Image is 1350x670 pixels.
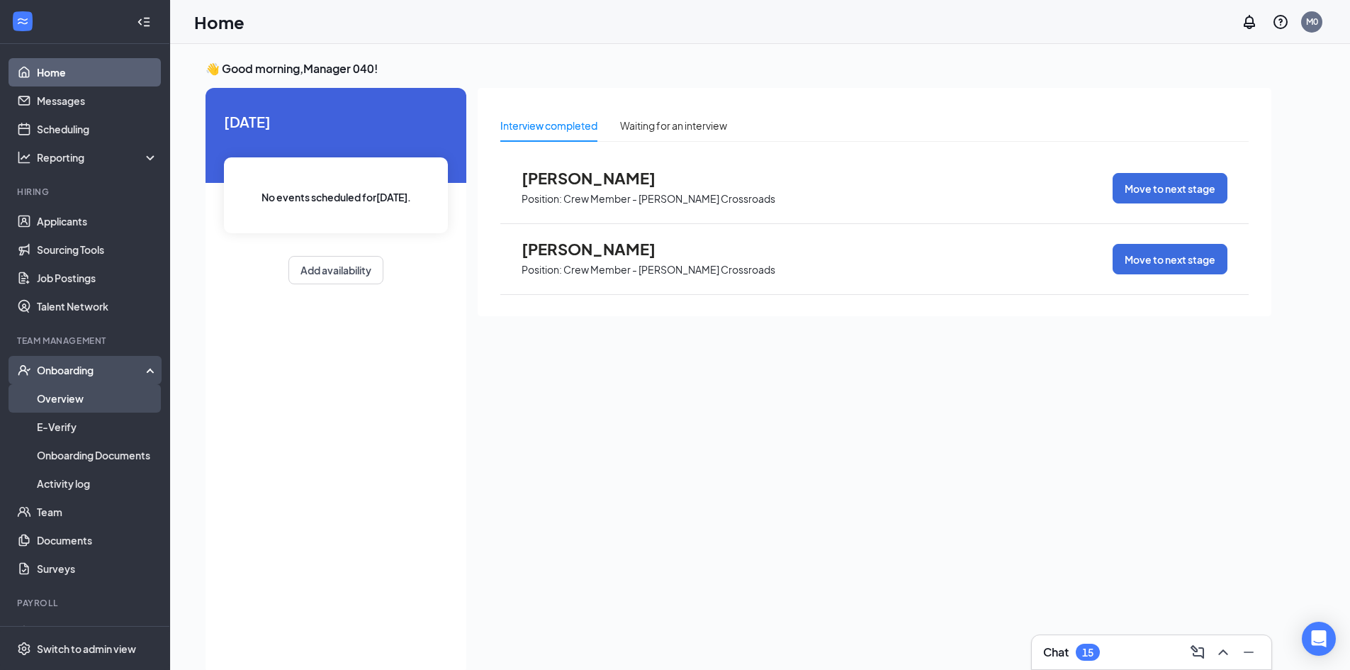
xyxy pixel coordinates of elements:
[522,192,562,206] p: Position:
[37,115,158,143] a: Scheduling
[37,86,158,115] a: Messages
[1306,16,1318,28] div: M0
[17,363,31,377] svg: UserCheck
[1043,644,1069,660] h3: Chat
[563,192,775,206] p: Crew Member - [PERSON_NAME] Crossroads
[1272,13,1289,30] svg: QuestionInfo
[37,235,158,264] a: Sourcing Tools
[16,14,30,28] svg: WorkstreamLogo
[37,498,158,526] a: Team
[206,61,1271,77] h3: 👋 Good morning, Manager 040 !
[1082,647,1093,659] div: 15
[37,363,146,377] div: Onboarding
[1241,13,1258,30] svg: Notifications
[37,384,158,413] a: Overview
[1212,641,1234,664] button: ChevronUp
[17,642,31,656] svg: Settings
[563,263,775,277] p: Crew Member - [PERSON_NAME] Crossroads
[17,186,155,198] div: Hiring
[1186,641,1209,664] button: ComposeMessage
[37,642,136,656] div: Switch to admin view
[522,263,562,277] p: Position:
[37,526,158,554] a: Documents
[37,292,158,320] a: Talent Network
[1113,244,1227,274] button: Move to next stage
[37,264,158,292] a: Job Postings
[522,169,677,187] span: [PERSON_NAME]
[1237,641,1260,664] button: Minimize
[1240,644,1257,661] svg: Minimize
[1302,622,1336,656] div: Open Intercom Messenger
[37,441,158,469] a: Onboarding Documents
[17,335,155,347] div: Team Management
[17,150,31,164] svg: Analysis
[288,256,383,284] button: Add availability
[1189,644,1206,661] svg: ComposeMessage
[37,207,158,235] a: Applicants
[37,413,158,441] a: E-Verify
[137,15,151,29] svg: Collapse
[620,118,727,133] div: Waiting for an interview
[1215,644,1232,661] svg: ChevronUp
[37,58,158,86] a: Home
[500,118,597,133] div: Interview completed
[17,597,155,609] div: Payroll
[194,10,244,34] h1: Home
[37,554,158,583] a: Surveys
[37,618,158,647] a: PayrollCrown
[224,111,448,133] span: [DATE]
[1113,173,1227,203] button: Move to next stage
[522,240,677,258] span: [PERSON_NAME]
[261,189,411,205] span: No events scheduled for [DATE] .
[37,469,158,498] a: Activity log
[37,150,159,164] div: Reporting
